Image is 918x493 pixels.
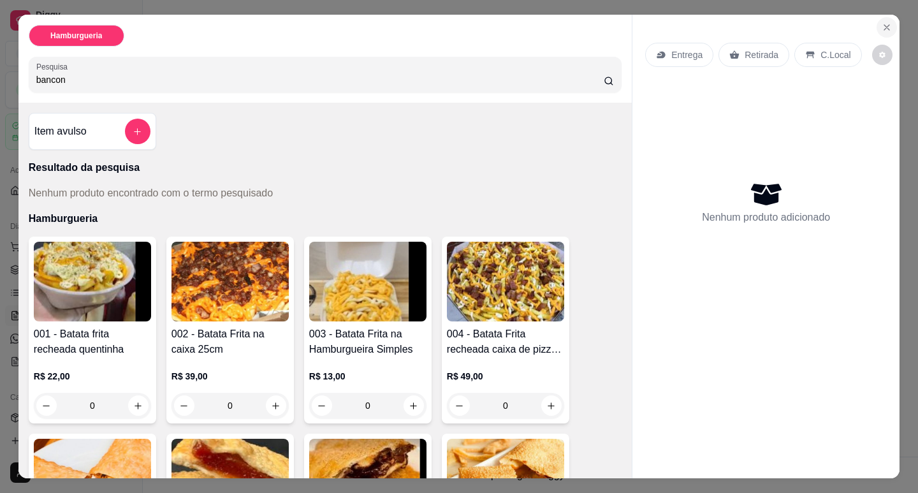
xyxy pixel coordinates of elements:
[877,17,897,38] button: Close
[29,186,273,201] p: Nenhum produto encontrado com o termo pesquisado
[820,48,850,61] p: C.Local
[174,395,194,416] button: decrease-product-quantity
[34,327,151,357] h4: 001 - Batata frita recheada quentinha
[171,327,289,357] h4: 002 - Batata Frita na caixa 25cm
[447,370,564,383] p: R$ 49,00
[312,395,332,416] button: decrease-product-quantity
[745,48,778,61] p: Retirada
[309,370,426,383] p: R$ 13,00
[50,31,102,41] p: Hamburgueria
[449,395,470,416] button: decrease-product-quantity
[36,73,604,86] input: Pesquisa
[872,45,892,65] button: decrease-product-quantity
[404,395,424,416] button: increase-product-quantity
[702,210,830,225] p: Nenhum produto adicionado
[125,119,150,144] button: add-separate-item
[309,327,426,357] h4: 003 - Batata Frita na Hamburgueira Simples
[447,242,564,321] img: product-image
[34,242,151,321] img: product-image
[171,370,289,383] p: R$ 39,00
[309,242,426,321] img: product-image
[671,48,703,61] p: Entrega
[29,160,622,175] p: Resultado da pesquisa
[266,395,286,416] button: increase-product-quantity
[36,395,57,416] button: decrease-product-quantity
[34,370,151,383] p: R$ 22,00
[128,395,149,416] button: increase-product-quantity
[36,61,72,72] label: Pesquisa
[29,211,622,226] p: Hamburgueria
[447,327,564,357] h4: 004 - Batata Frita recheada caixa de pizza 30cm
[171,242,289,321] img: product-image
[34,124,87,139] h4: Item avulso
[541,395,562,416] button: increase-product-quantity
